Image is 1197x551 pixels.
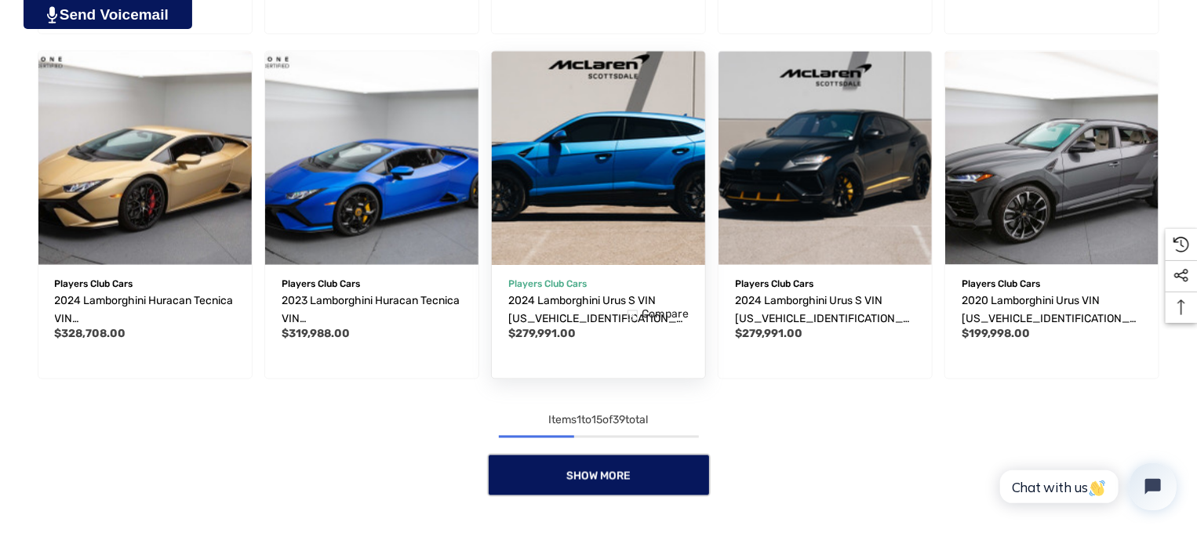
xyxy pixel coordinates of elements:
p: Players Club Cars [962,274,1142,294]
span: 2020 Lamborghini Urus VIN [US_VEHICLE_IDENTIFICATION_NUMBER] [962,294,1137,345]
span: $279,991.00 [508,328,576,341]
a: 2024 Lamborghini Huracan Tecnica VIN ZHWUB6ZF9RLA29038,$328,708.00 [38,52,252,265]
svg: Social Media [1173,268,1189,284]
a: 2024 Lamborghini Urus S VIN ZPBUB3ZL8RLA28658,$279,991.00 [492,52,705,265]
a: 2024 Lamborghini Urus S VIN ZPBUB3ZL0RLA32820,$279,991.00 [735,292,915,329]
iframe: Tidio Chat [983,450,1190,524]
a: 2023 Lamborghini Huracan Tecnica VIN ZHWUB6ZF8PLA22577,$319,988.00 [265,52,478,265]
svg: Recently Viewed [1173,237,1189,252]
span: $279,991.00 [735,328,802,341]
p: Players Club Cars [55,274,235,294]
span: 2024 Lamborghini Urus S VIN [US_VEHICLE_IDENTIFICATION_NUMBER] [508,294,684,345]
a: 2023 Lamborghini Huracan Tecnica VIN ZHWUB6ZF8PLA22577,$319,988.00 [282,292,462,329]
p: Players Club Cars [282,274,462,294]
span: Show More [566,469,631,483]
svg: Top [1166,299,1197,315]
img: For Sale: 2024 Lamborghini Urus S VIN ZPBUB3ZL0RLA32820 [719,52,932,265]
span: 2024 Lamborghini Huracan Tecnica VIN [US_VEHICLE_IDENTIFICATION_NUMBER] [55,294,234,364]
img: For Sale: 2023 Lamborghini Huracan Tecnica VIN ZHWUB6ZF8PLA22577 [265,52,478,265]
p: Players Club Cars [735,274,915,294]
span: Compare [642,307,689,321]
span: 39 [613,414,626,427]
div: Items to of total [31,411,1166,430]
span: $319,988.00 [282,328,350,341]
img: For Sale: 2020 Lamborghini Urus VIN ZPBUA1ZL7LLA06469 [945,52,1159,265]
span: 15 [592,414,603,427]
span: $328,708.00 [55,328,126,341]
a: 2020 Lamborghini Urus VIN ZPBUA1ZL7LLA06469,$199,998.00 [945,52,1159,265]
img: For Sale: 2024 Lamborghini Urus S VIN ZPBUB3ZL8RLA28658 [481,41,715,275]
a: 2024 Lamborghini Urus S VIN ZPBUB3ZL0RLA32820,$279,991.00 [719,52,932,265]
img: PjwhLS0gR2VuZXJhdG9yOiBHcmF2aXQuaW8gLS0+PHN2ZyB4bWxucz0iaHR0cDovL3d3dy53My5vcmcvMjAwMC9zdmciIHhtb... [47,6,57,24]
span: 1 [577,414,582,427]
a: 2020 Lamborghini Urus VIN ZPBUA1ZL7LLA06469,$199,998.00 [962,292,1142,329]
span: 2024 Lamborghini Urus S VIN [US_VEHICLE_IDENTIFICATION_NUMBER] [735,294,911,345]
img: For Sale: 2024 Lamborghini Huracan Tecnica VIN ZHWUB6ZF9RLA29038 [38,52,252,265]
span: $199,998.00 [962,328,1030,341]
span: 2023 Lamborghini Huracan Tecnica VIN [US_VEHICLE_IDENTIFICATION_NUMBER] [282,294,460,364]
nav: pagination [31,411,1166,497]
a: Show More [487,454,711,497]
a: 2024 Lamborghini Huracan Tecnica VIN ZHWUB6ZF9RLA29038,$328,708.00 [55,292,235,329]
p: Players Club Cars [508,274,689,294]
a: 2024 Lamborghini Urus S VIN ZPBUB3ZL8RLA28658,$279,991.00 [508,292,689,329]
